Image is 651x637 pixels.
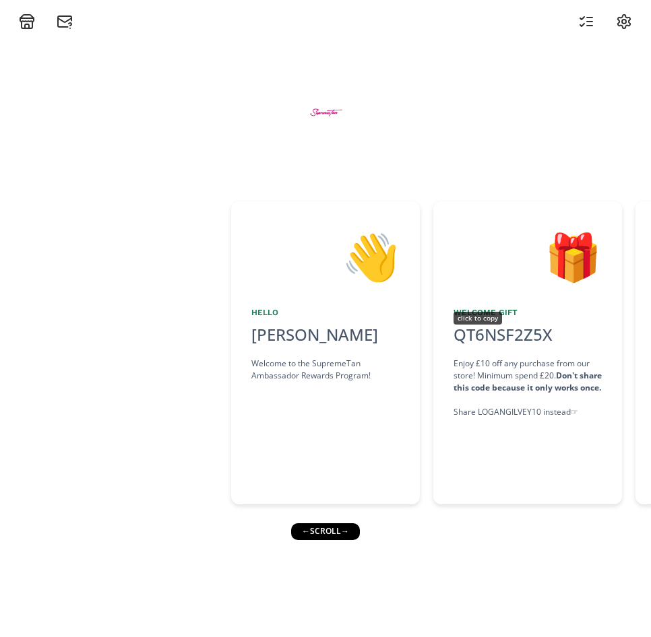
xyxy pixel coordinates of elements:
div: Enjoy £10 off any purchase from our store! Minimum spend £20. Share LOGANGILVEY10 instead ☞ [454,358,602,418]
div: click to copy [454,312,502,325]
div: ← scroll → [291,523,360,539]
div: Hello [251,306,400,318]
div: QT6NSF2Z5X [445,323,560,347]
img: BtZWWMaMEGZe [301,87,351,137]
div: 🎁 [454,222,602,290]
strong: Don't share this code because it only works once. [454,370,602,393]
div: Welcome Gift [454,306,602,318]
div: 👋 [251,222,400,290]
div: Welcome to the SupremeTan Ambassador Rewards Program! [251,358,400,382]
div: [PERSON_NAME] [251,323,400,347]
